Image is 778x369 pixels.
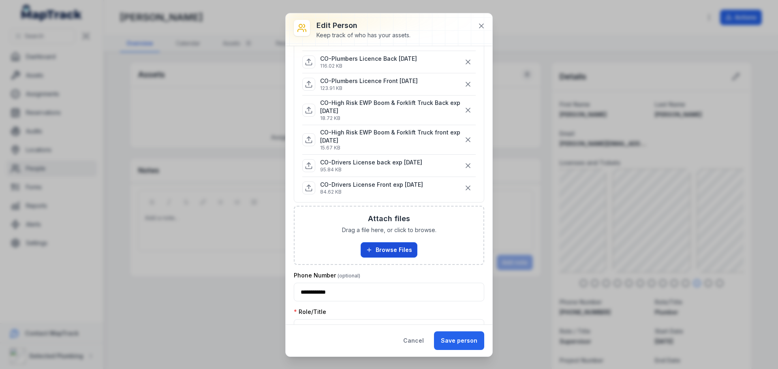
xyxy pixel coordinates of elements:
[320,99,460,115] p: CO-High Risk EWP Boom & Forklift Truck Back exp [DATE]
[320,158,422,166] p: CO-Drivers License back exp [DATE]
[294,271,360,279] label: Phone Number
[434,331,484,350] button: Save person
[320,145,460,151] p: 15.67 KB
[316,20,410,31] h3: Edit person
[320,115,460,122] p: 18.72 KB
[294,319,484,338] button: Plumber
[320,55,417,63] p: CO-Plumbers Licence Back [DATE]
[320,181,423,189] p: CO-Drivers License Front exp [DATE]
[342,226,436,234] span: Drag a file here, or click to browse.
[320,63,417,69] p: 116.02 KB
[396,331,431,350] button: Cancel
[316,31,410,39] div: Keep track of who has your assets.
[320,77,418,85] p: CO-Plumbers Licence Front [DATE]
[320,189,423,195] p: 84.62 KB
[320,85,418,92] p: 123.91 KB
[320,128,460,145] p: CO-High Risk EWP Boom & Forklift Truck front exp [DATE]
[368,213,410,224] h3: Attach files
[320,166,422,173] p: 95.84 KB
[294,308,326,316] label: Role/Title
[361,242,417,258] button: Browse Files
